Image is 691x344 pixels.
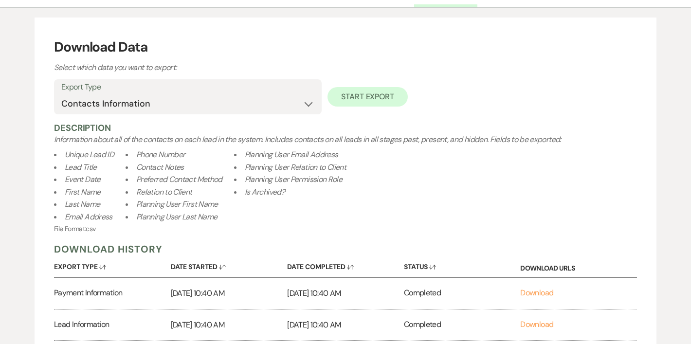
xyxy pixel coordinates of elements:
[404,255,521,274] button: Status
[54,198,114,211] li: Last Name
[126,161,222,174] li: Contact Notes
[54,186,114,199] li: First Name
[287,255,404,274] button: Date Completed
[520,288,553,298] a: Download
[404,309,521,341] div: Completed
[54,243,637,255] h5: Download History
[54,309,171,341] div: Lead Information
[54,278,171,309] div: Payment Information
[54,161,114,174] li: Lead Title
[54,211,114,223] li: Email Address
[126,186,222,199] li: Relation to Client
[54,134,637,224] div: Information about all of the contacts on each lead in the system. Includes contacts on all leads ...
[54,148,114,161] li: Unique Lead ID
[234,148,346,161] li: Planning User Email Address
[54,37,637,57] h3: Download Data
[520,319,553,329] a: Download
[404,278,521,309] div: Completed
[171,255,288,274] button: Date Started
[54,173,114,186] li: Event Date
[234,161,346,174] li: Planning User Relation to Client
[54,224,637,234] p: File Format: csv
[287,287,404,300] p: [DATE] 10:40 AM
[61,80,314,94] label: Export Type
[520,255,637,277] div: Download URLs
[54,61,395,74] p: Select which data you want to export:
[234,173,346,186] li: Planning User Permission Role
[234,186,346,199] li: Is Archived?
[54,122,637,134] h5: Description
[54,255,171,274] button: Export Type
[287,319,404,331] p: [DATE] 10:40 AM
[327,87,408,107] button: Start Export
[126,198,222,211] li: Planning User First Name
[171,287,288,300] p: [DATE] 10:40 AM
[54,134,637,224] span: Fields to be exported:
[126,148,222,161] li: Phone Number
[171,319,288,331] p: [DATE] 10:40 AM
[126,173,222,186] li: Preferred Contact Method
[126,211,222,223] li: Planning User Last Name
